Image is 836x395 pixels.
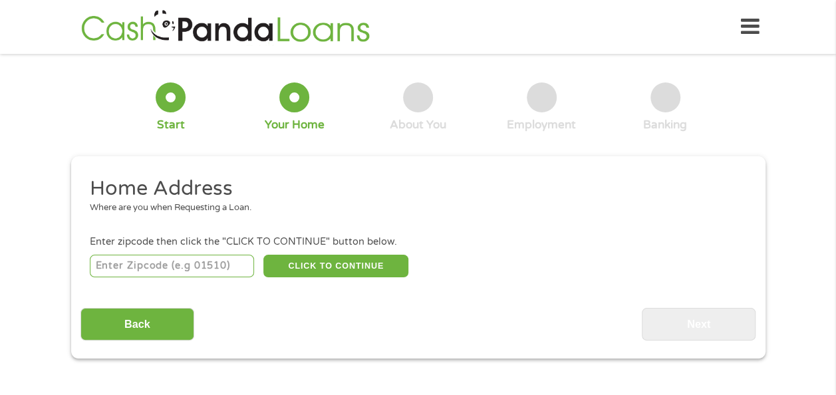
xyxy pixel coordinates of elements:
[390,118,446,132] div: About You
[643,118,687,132] div: Banking
[80,308,194,340] input: Back
[157,118,185,132] div: Start
[263,255,408,277] button: CLICK TO CONTINUE
[77,8,374,46] img: GetLoanNow Logo
[265,118,325,132] div: Your Home
[90,235,746,249] div: Enter zipcode then click the "CLICK TO CONTINUE" button below.
[90,176,736,202] h2: Home Address
[507,118,576,132] div: Employment
[642,308,756,340] input: Next
[90,255,254,277] input: Enter Zipcode (e.g 01510)
[90,201,736,215] div: Where are you when Requesting a Loan.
